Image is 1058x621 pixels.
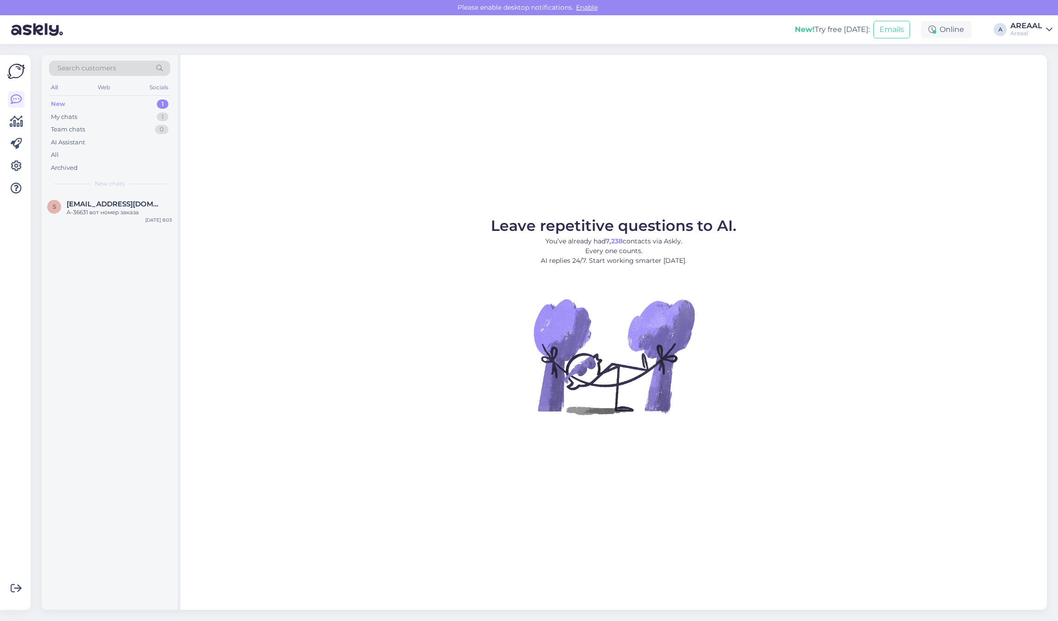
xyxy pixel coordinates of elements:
[51,150,59,160] div: All
[606,237,623,245] b: 7,238
[1010,30,1042,37] div: Areaal
[795,25,815,34] b: New!
[57,63,116,73] span: Search customers
[994,23,1007,36] div: A
[491,217,736,235] span: Leave repetitive questions to AI.
[51,163,78,173] div: Archived
[96,81,112,93] div: Web
[51,112,77,122] div: My chats
[795,24,870,35] div: Try free [DATE]:
[95,180,124,188] span: New chats
[873,21,910,38] button: Emails
[573,3,600,12] span: Enable
[53,203,56,210] span: s
[51,99,65,109] div: New
[157,112,168,122] div: 1
[921,21,971,38] div: Online
[1010,22,1042,30] div: AREAAL
[49,81,60,93] div: All
[51,138,85,147] div: AI Assistant
[7,62,25,80] img: Askly Logo
[145,217,172,224] div: [DATE] 8:03
[51,125,85,134] div: Team chats
[491,236,736,266] p: You’ve already had contacts via Askly. Every one counts. AI replies 24/7. Start working smarter [...
[155,125,168,134] div: 0
[67,208,172,217] div: A-36631 вот номер заказа
[157,99,168,109] div: 1
[148,81,170,93] div: Socials
[67,200,163,208] span: sashababiy797@gmail.com
[531,273,697,440] img: No Chat active
[1010,22,1052,37] a: AREAALAreaal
